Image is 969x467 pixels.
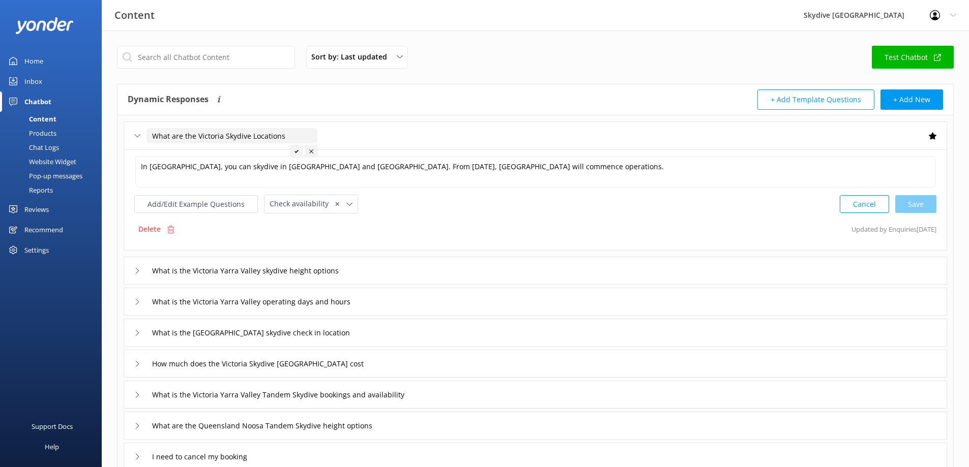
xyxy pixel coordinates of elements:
h4: Dynamic Responses [128,89,209,110]
input: Search all Chatbot Content [117,46,295,69]
span: ✕ [335,199,340,209]
img: yonder-white-logo.png [15,17,74,34]
div: Website Widget [6,154,76,169]
button: + Add New [880,89,943,110]
span: Sort by: Last updated [311,51,393,63]
button: Cancel [840,195,889,213]
div: Support Docs [32,416,73,437]
textarea: In [GEOGRAPHIC_DATA], you can skydive in [GEOGRAPHIC_DATA] and [GEOGRAPHIC_DATA]. From [DATE], [G... [135,156,935,188]
h3: Content [114,7,155,23]
div: Content [6,112,56,126]
p: Updated by Enquiries [DATE] [851,220,936,239]
div: Recommend [24,220,63,240]
a: Reports [6,183,102,197]
div: Help [45,437,59,457]
div: Settings [24,240,49,260]
a: Website Widget [6,154,102,169]
div: Inbox [24,71,42,91]
span: Check availability [270,198,335,209]
div: Reports [6,183,53,197]
div: Home [24,51,43,71]
div: Chatbot [24,91,51,112]
button: Add/Edit Example Questions [134,195,258,213]
a: Content [6,112,102,126]
div: Pop-up messages [6,169,82,183]
a: Products [6,126,102,140]
button: + Add Template Questions [757,89,874,110]
div: Chat Logs [6,140,59,154]
p: Delete [138,224,161,235]
a: Test Chatbot [872,46,954,69]
div: Reviews [24,199,49,220]
a: Chat Logs [6,140,102,154]
a: Pop-up messages [6,169,102,183]
div: Products [6,126,56,140]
